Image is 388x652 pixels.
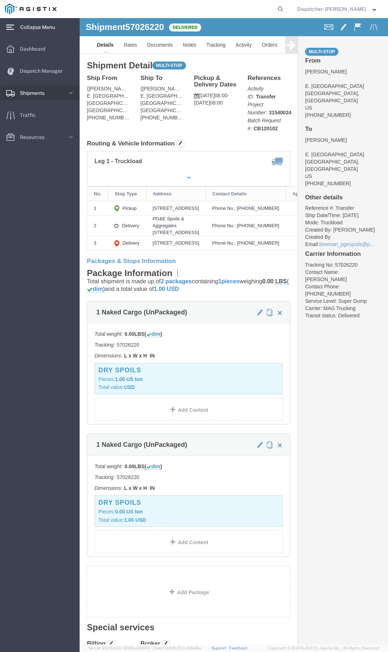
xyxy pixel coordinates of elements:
[80,18,388,644] iframe: FS Legacy Container
[5,4,56,14] img: logo
[20,64,68,78] span: Dispatch Manager
[20,130,50,144] span: Resources
[0,42,79,56] a: Dashboard
[297,5,366,13] span: Dispatcher - Eli Amezcua
[20,108,41,122] span: Traffic
[0,86,79,100] a: Shipments
[0,130,79,144] a: Resources
[20,20,60,34] span: Collapse Menu
[229,646,248,650] a: Feedback
[20,42,50,56] span: Dashboard
[88,646,150,650] span: Server: 2025.20.0-32d5ea39505
[211,646,229,650] a: Support
[153,646,201,650] span: Client: 2025.20.0-314a16e
[268,645,379,651] span: Copyright © [DATE]-[DATE] Agistix Inc., All Rights Reserved
[0,108,79,122] a: Traffic
[297,5,378,13] button: Dispatcher - [PERSON_NAME]
[20,86,50,100] span: Shipments
[0,64,79,78] a: Dispatch Manager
